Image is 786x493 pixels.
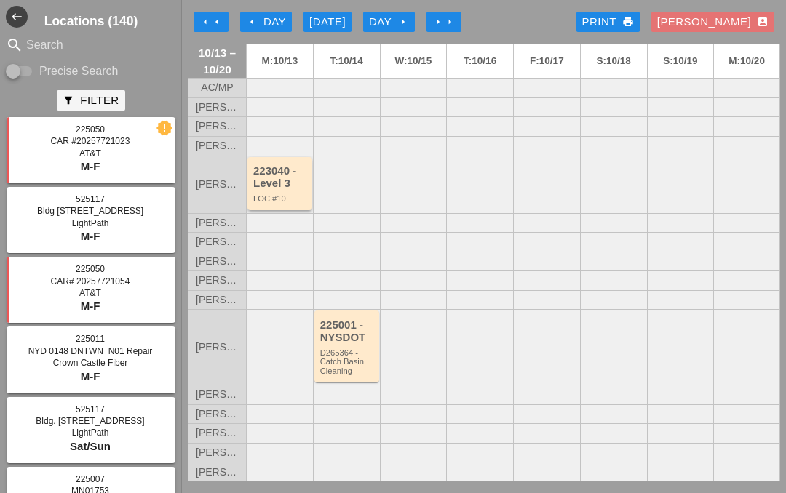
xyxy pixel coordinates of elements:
[81,160,100,172] span: M-F
[320,348,376,375] div: D265364 - Catch Basin Cleaning
[63,92,119,109] div: Filter
[253,165,309,189] div: 223040 - Level 3
[39,64,119,79] label: Precise Search
[196,428,239,438] span: [PERSON_NAME]
[79,288,101,298] span: AT&T
[314,44,380,78] a: T:10/14
[196,447,239,458] span: [PERSON_NAME]
[432,16,444,28] i: arrow_right
[363,12,415,32] button: Day
[194,12,229,32] button: Move Back 1 Week
[240,12,292,32] button: Day
[63,95,74,106] i: filter_alt
[196,275,239,286] span: [PERSON_NAME]
[76,474,105,484] span: 225007
[426,12,461,32] button: Move Ahead 1 Week
[246,14,286,31] div: Day
[196,179,239,190] span: [PERSON_NAME]
[381,44,447,78] a: W:10/15
[196,121,239,132] span: [PERSON_NAME]
[196,467,239,478] span: [PERSON_NAME]
[201,82,233,93] span: AC/MP
[714,44,779,78] a: M:10/20
[36,416,144,426] span: Bldg. [STREET_ADDRESS]
[196,140,239,151] span: [PERSON_NAME]
[196,256,239,267] span: [PERSON_NAME]
[53,358,128,368] span: Crown Castle Fiber
[581,44,647,78] a: S:10/18
[196,217,239,228] span: [PERSON_NAME]
[51,136,130,146] span: CAR #20257721023
[72,428,109,438] span: LightPath
[196,44,239,78] span: 10/13 – 10/20
[6,6,28,28] button: Shrink Sidebar
[253,194,309,203] div: LOC #10
[28,346,153,356] span: NYD 0148 DNTWN_N01 Repair
[397,16,409,28] i: arrow_right
[57,90,124,111] button: Filter
[81,230,100,242] span: M-F
[76,124,105,135] span: 225050
[320,319,376,343] div: 225001 - NYSDOT
[199,16,211,28] i: arrow_left
[81,370,100,382] span: M-F
[582,14,634,31] div: Print
[51,276,130,286] span: CAR# 20257721054
[6,6,28,28] i: west
[196,389,239,400] span: [PERSON_NAME]
[76,194,105,204] span: 525117
[576,12,640,32] a: Print
[6,36,23,54] i: search
[657,14,769,31] div: [PERSON_NAME]
[196,409,239,420] span: [PERSON_NAME]
[79,148,101,159] span: AT&T
[309,14,346,31] div: [DATE]
[196,236,239,247] span: [PERSON_NAME]
[211,16,223,28] i: arrow_left
[196,102,239,113] span: [PERSON_NAME]
[76,404,105,414] span: 525117
[37,206,143,216] span: Bldg [STREET_ADDRESS]
[246,16,258,28] i: arrow_left
[76,334,105,344] span: 225011
[514,44,580,78] a: F:10/17
[158,121,171,135] i: new_releases
[648,44,714,78] a: S:10/19
[444,16,456,28] i: arrow_right
[303,12,352,32] button: [DATE]
[76,264,105,274] span: 225050
[651,12,774,32] button: [PERSON_NAME]
[622,16,634,28] i: print
[247,44,313,78] a: M:10/13
[369,14,409,31] div: Day
[26,33,156,57] input: Search
[72,218,109,228] span: LightPath
[757,16,769,28] i: account_box
[196,342,239,353] span: [PERSON_NAME]
[196,294,239,305] span: [PERSON_NAME]
[70,440,111,452] span: Sat/Sun
[447,44,513,78] a: T:10/16
[6,63,176,80] div: Enable Precise search to match search terms exactly.
[81,300,100,312] span: M-F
